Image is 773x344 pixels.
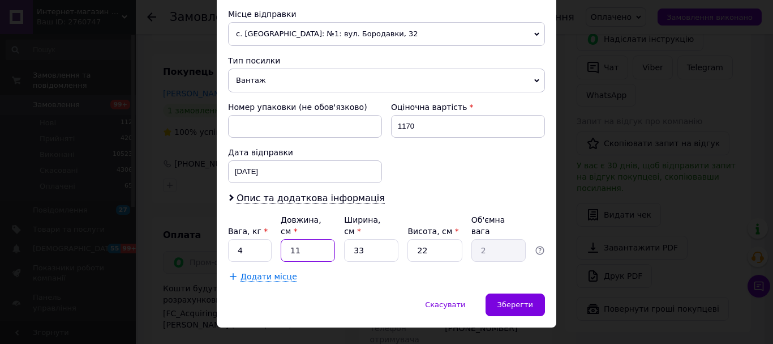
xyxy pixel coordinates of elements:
span: Тип посилки [228,56,280,65]
div: Дата відправки [228,147,382,158]
label: Вага, кг [228,227,268,236]
div: Оціночна вартість [391,101,545,113]
span: с. [GEOGRAPHIC_DATA]: №1: вул. Бородавки, 32 [228,22,545,46]
div: Номер упаковки (не обов'язково) [228,101,382,113]
span: Додати місце [241,272,297,282]
span: Зберегти [497,300,533,309]
span: Місце відправки [228,10,297,19]
span: Вантаж [228,69,545,92]
label: Ширина, см [344,215,380,236]
span: Опис та додаткова інформація [237,193,385,204]
label: Висота, см [407,227,458,236]
span: Скасувати [425,300,465,309]
div: Об'ємна вага [471,214,526,237]
label: Довжина, см [281,215,321,236]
